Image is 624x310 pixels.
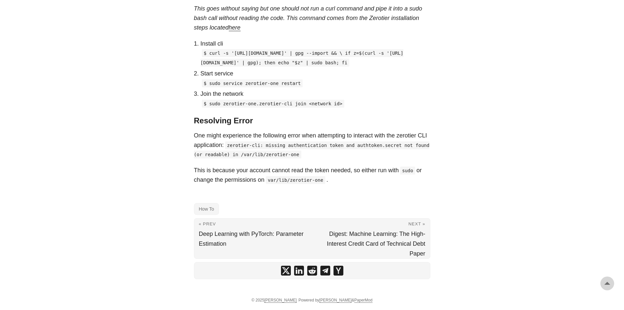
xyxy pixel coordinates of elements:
[294,266,304,276] a: share Install Zerotier CLI Linux on linkedin
[201,39,430,49] p: Install cli
[201,69,430,78] p: Start service
[298,298,372,302] span: Powered by &
[194,203,219,215] a: How To
[202,100,344,108] code: $ sudo zerotier-one.zerotier-cli join <network id>
[319,298,352,303] a: [PERSON_NAME]
[600,277,614,290] a: go to top
[229,24,241,31] a: here
[334,266,343,276] a: share Install Zerotier CLI Linux on ycombinator
[199,221,216,226] span: « Prev
[194,166,430,185] p: This is because your account cannot read the token needed, so either run with or change the permi...
[264,298,297,303] a: [PERSON_NAME]
[194,141,430,159] code: zerotier-cli: missing authentication token and authtoken.secret not found (or readable) in /var/l...
[251,298,297,302] span: © 2025
[408,221,425,226] span: Next »
[266,176,325,184] code: var/lib/zerotier-one
[201,49,403,67] code: $ curl -s '[URL][DOMAIN_NAME]' | gpg --import && \ if z=$(curl -s '[URL][DOMAIN_NAME]' | gpg); th...
[194,5,422,31] em: This goes without saying but one should not run a curl command and pipe it into a sudo bash call ...
[201,89,430,99] p: Join the network
[312,218,430,258] a: Next » Digest: Machine Learning: The High-Interest Credit Card of Technical Debt Paper
[281,266,291,276] a: share Install Zerotier CLI Linux on x
[400,167,415,175] code: sudo
[327,231,425,257] span: Digest: Machine Learning: The High-Interest Credit Card of Technical Debt Paper
[199,231,304,247] span: Deep Learning with PyTorch: Parameter Estimation
[194,131,430,159] p: One might experience the following error when attempting to interact with the zerotier CLI applic...
[202,79,303,87] code: $ sudo service zerotier-one restart
[194,218,312,258] a: « Prev Deep Learning with PyTorch: Parameter Estimation
[307,266,317,276] a: share Install Zerotier CLI Linux on reddit
[320,266,330,276] a: share Install Zerotier CLI Linux on telegram
[194,116,430,126] h3: Resolving Error
[354,298,372,303] a: PaperMod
